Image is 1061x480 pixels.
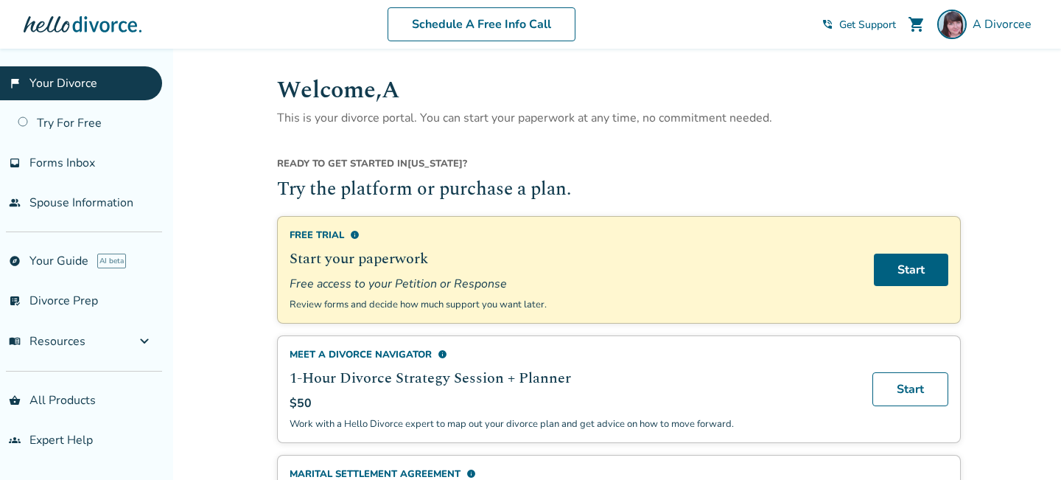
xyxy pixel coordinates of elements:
span: AI beta [97,254,126,268]
span: expand_more [136,333,153,350]
div: [US_STATE] ? [277,157,961,176]
h2: 1-Hour Divorce Strategy Session + Planner [290,367,855,389]
a: Start [872,372,948,406]
span: A Divorcee [973,16,1037,32]
span: shopping_basket [9,394,21,406]
a: Start [874,254,948,286]
span: Ready to get started in [277,157,407,170]
img: Annie Rimbach [937,10,967,39]
span: $50 [290,395,312,411]
span: list_alt_check [9,295,21,307]
span: inbox [9,157,21,169]
span: info [466,469,476,479]
span: info [350,230,360,240]
span: Free access to your Petition or Response [290,276,856,292]
span: flag_2 [9,77,21,89]
p: Work with a Hello Divorce expert to map out your divorce plan and get advice on how to move forward. [290,417,855,431]
h2: Start your paperwork [290,248,856,270]
span: shopping_cart [908,15,925,33]
a: Schedule A Free Info Call [388,7,575,41]
div: Free Trial [290,229,856,242]
span: people [9,197,21,209]
div: Meet a divorce navigator [290,348,855,361]
iframe: Chat Widget [987,409,1061,480]
span: Forms Inbox [29,155,95,171]
span: groups [9,434,21,446]
p: This is your divorce portal. You can start your paperwork at any time, no commitment needed. [277,108,961,128]
span: phone_in_talk [822,18,833,30]
h1: Welcome, A [277,72,961,108]
h2: Try the platform or purchase a plan. [277,176,961,204]
a: phone_in_talkGet Support [822,18,896,32]
span: Get Support [839,18,896,32]
span: Resources [9,333,85,349]
span: menu_book [9,335,21,347]
span: info [438,349,447,359]
span: explore [9,255,21,267]
p: Review forms and decide how much support you want later. [290,298,856,311]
